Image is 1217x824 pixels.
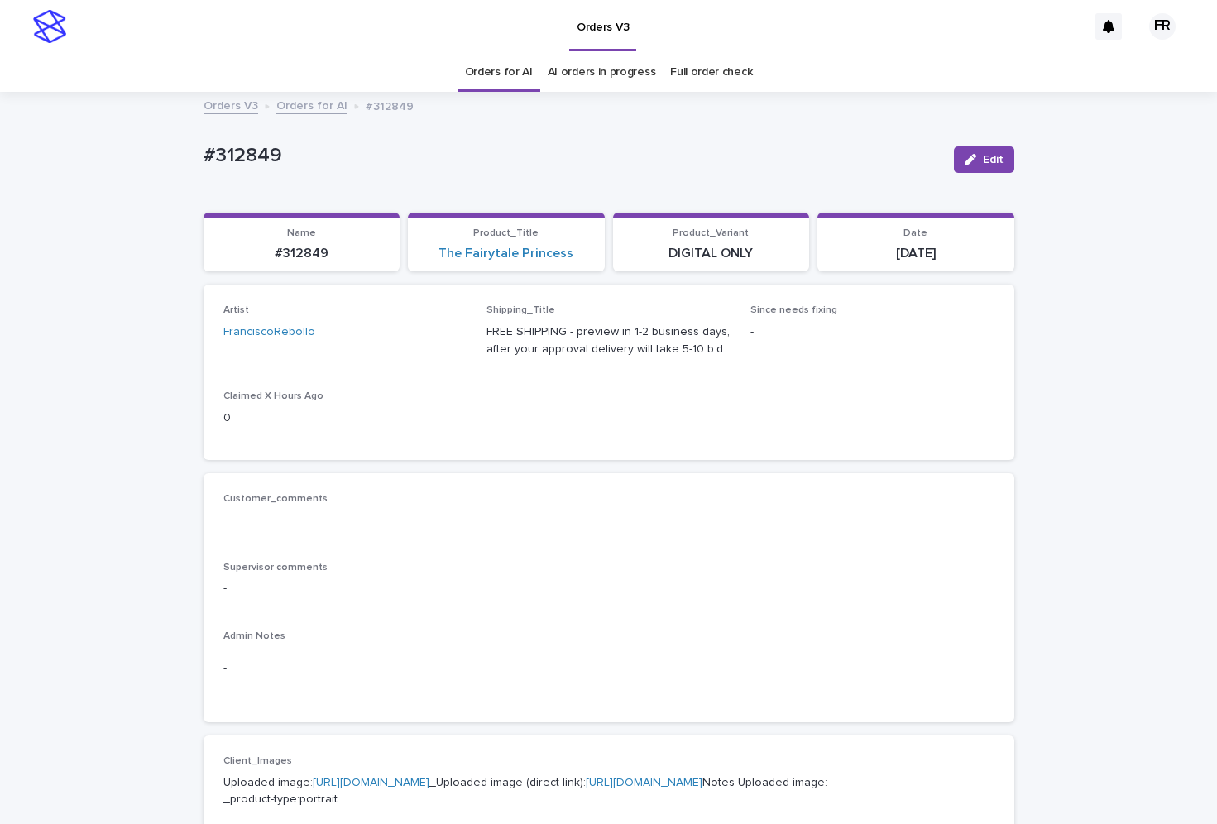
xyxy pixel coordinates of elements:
span: Edit [983,154,1004,165]
p: - [750,323,994,341]
span: Artist [223,305,249,315]
span: Shipping_Title [486,305,555,315]
p: Uploaded image: _Uploaded image (direct link): Notes Uploaded image: _product-type:portrait [223,774,994,809]
p: #312849 [366,96,414,114]
p: - [223,511,994,529]
a: Orders for AI [465,53,533,92]
span: Date [903,228,927,238]
span: Product_Title [473,228,539,238]
span: Claimed X Hours Ago [223,391,323,401]
p: - [223,580,994,597]
p: #312849 [204,144,941,168]
span: Since needs fixing [750,305,837,315]
p: FREE SHIPPING - preview in 1-2 business days, after your approval delivery will take 5-10 b.d. [486,323,731,358]
p: #312849 [213,246,390,261]
p: - [223,660,994,678]
span: Product_Variant [673,228,749,238]
a: Orders for AI [276,95,347,114]
p: [DATE] [827,246,1004,261]
a: FranciscoRebollo [223,323,315,341]
a: [URL][DOMAIN_NAME] [313,777,429,788]
span: Supervisor comments [223,563,328,572]
a: Orders V3 [204,95,258,114]
a: [URL][DOMAIN_NAME] [586,777,702,788]
p: DIGITAL ONLY [623,246,800,261]
div: FR [1149,13,1176,40]
img: stacker-logo-s-only.png [33,10,66,43]
span: Admin Notes [223,631,285,641]
span: Client_Images [223,756,292,766]
span: Customer_comments [223,494,328,504]
span: Name [287,228,316,238]
p: 0 [223,410,467,427]
button: Edit [954,146,1014,173]
a: AI orders in progress [548,53,656,92]
a: The Fairytale Princess [438,246,573,261]
a: Full order check [670,53,752,92]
